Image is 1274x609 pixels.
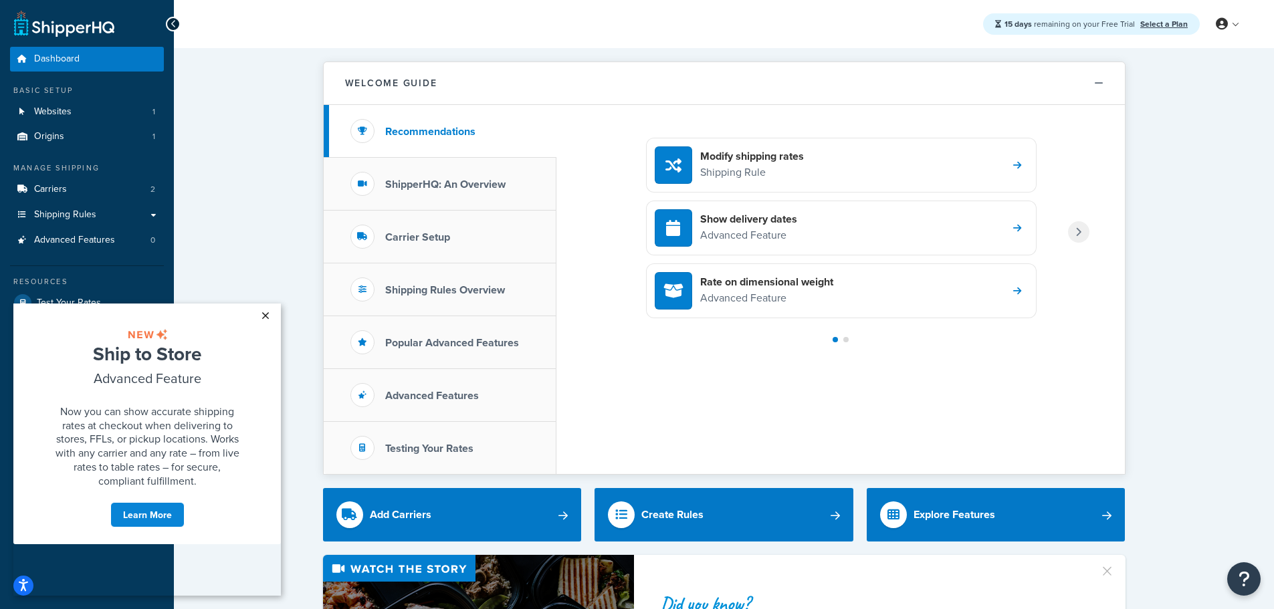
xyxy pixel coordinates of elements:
li: Origins [10,124,164,149]
a: Test Your Rates [10,291,164,315]
span: Origins [34,131,64,142]
span: Websites [34,106,72,118]
button: Open Resource Center [1227,562,1261,596]
h2: Welcome Guide [345,78,437,88]
li: Websites [10,100,164,124]
h4: Show delivery dates [700,212,797,227]
span: Now you can show accurate shipping rates at checkout when delivering to stores, FFLs, or pickup l... [42,100,226,185]
div: Add Carriers [370,505,431,524]
a: Shipping Rules [10,203,164,227]
p: Advanced Feature [700,227,797,244]
h4: Modify shipping rates [700,149,804,164]
h3: Recommendations [385,126,475,138]
button: Welcome Guide [324,62,1125,105]
a: Create Rules [595,488,853,541]
span: 0 [150,235,155,246]
strong: 15 days [1004,18,1032,30]
span: 2 [150,184,155,195]
h3: Popular Advanced Features [385,337,519,349]
span: Ship to Store [80,37,188,64]
li: Advanced Features [10,228,164,253]
a: Origins1 [10,124,164,149]
span: Carriers [34,184,67,195]
span: Advanced Features [34,235,115,246]
h3: Testing Your Rates [385,443,473,455]
a: Learn More [97,199,171,224]
p: Shipping Rule [700,164,804,181]
div: Manage Shipping [10,162,164,174]
h3: Shipping Rules Overview [385,284,505,296]
a: Add Carriers [323,488,582,541]
p: Advanced Feature [700,289,833,307]
a: Websites1 [10,100,164,124]
a: Marketplace [10,316,164,340]
h3: Carrier Setup [385,231,450,243]
a: Carriers2 [10,177,164,202]
span: 1 [152,131,155,142]
a: Select a Plan [1140,18,1188,30]
span: Advanced Feature [80,65,188,84]
h3: Advanced Features [385,390,479,402]
span: 1 [152,106,155,118]
div: Basic Setup [10,85,164,96]
a: Dashboard [10,47,164,72]
a: Explore Features [867,488,1126,541]
a: Help Docs [10,365,164,389]
div: Resources [10,276,164,287]
li: Carriers [10,177,164,202]
h4: Rate on dimensional weight [700,275,833,289]
span: Shipping Rules [34,209,96,221]
h3: ShipperHQ: An Overview [385,178,506,191]
span: Test Your Rates [37,297,101,309]
span: remaining on your Free Trial [1004,18,1137,30]
div: Create Rules [641,505,704,524]
a: Advanced Features0 [10,228,164,253]
a: Analytics [10,340,164,364]
span: Dashboard [34,53,80,65]
div: Explore Features [914,505,995,524]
